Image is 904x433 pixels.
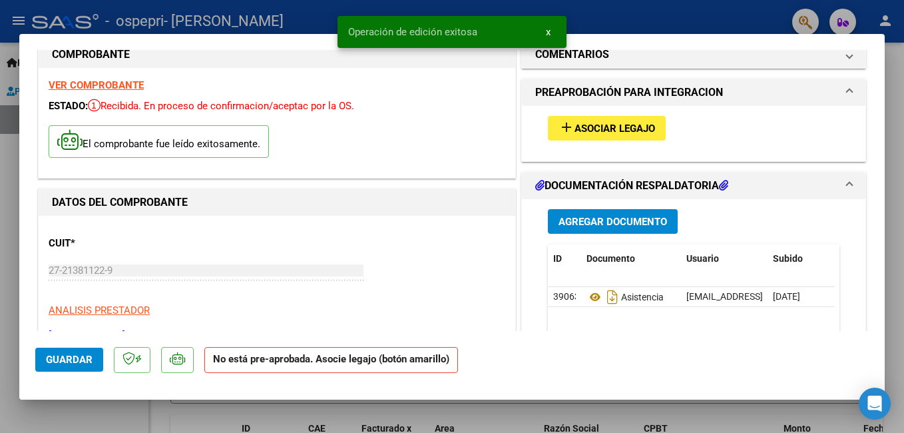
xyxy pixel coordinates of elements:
span: Usuario [686,253,719,264]
span: Operación de edición exitosa [348,25,477,39]
span: Documento [586,253,635,264]
p: [PERSON_NAME] [49,328,505,343]
button: Asociar Legajo [548,116,666,141]
h1: DOCUMENTACIÓN RESPALDATORIA [535,178,728,194]
strong: COMPROBANTE [52,48,130,61]
div: PREAPROBACIÓN PARA INTEGRACION [522,106,865,161]
span: x [546,26,551,38]
mat-icon: add [559,119,574,135]
datatable-header-cell: Documento [581,244,681,273]
span: ID [553,253,562,264]
span: Recibida. En proceso de confirmacion/aceptac por la OS. [88,100,354,112]
span: Guardar [46,354,93,366]
span: Agregar Documento [559,216,667,228]
button: Guardar [35,348,103,372]
span: [DATE] [773,291,800,302]
datatable-header-cell: ID [548,244,581,273]
p: CUIT [49,236,186,251]
span: Asistencia [586,292,664,302]
div: Open Intercom Messenger [859,388,891,420]
p: El comprobante fue leído exitosamente. [49,125,269,158]
mat-expansion-panel-header: PREAPROBACIÓN PARA INTEGRACION [522,79,865,106]
datatable-header-cell: Usuario [681,244,768,273]
span: 39063 [553,291,580,302]
h1: PREAPROBACIÓN PARA INTEGRACION [535,85,723,101]
span: ANALISIS PRESTADOR [49,304,150,316]
a: VER COMPROBANTE [49,79,144,91]
strong: No está pre-aprobada. Asocie legajo (botón amarillo) [204,347,458,373]
mat-expansion-panel-header: COMENTARIOS [522,41,865,68]
button: x [535,20,561,44]
datatable-header-cell: Acción [834,244,901,273]
i: Descargar documento [604,286,621,308]
span: Asociar Legajo [574,123,655,135]
button: Agregar Documento [548,209,678,234]
mat-expansion-panel-header: DOCUMENTACIÓN RESPALDATORIA [522,173,865,199]
span: Subido [773,253,803,264]
strong: DATOS DEL COMPROBANTE [52,196,188,209]
span: ESTADO: [49,100,88,112]
datatable-header-cell: Subido [768,244,834,273]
